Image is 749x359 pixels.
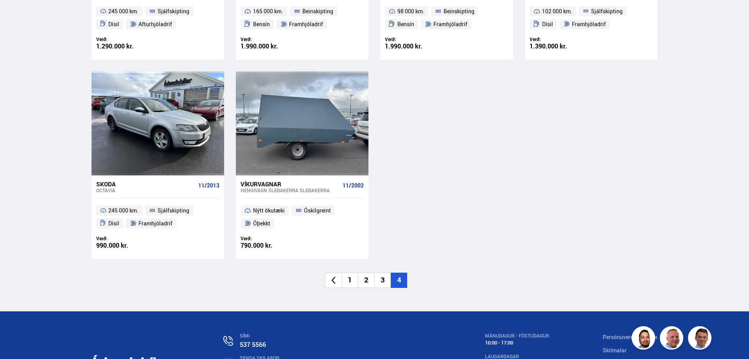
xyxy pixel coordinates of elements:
[397,20,414,29] span: Bensín
[385,43,447,50] div: 1.990.000 kr.
[542,7,572,16] span: 102 000 km.
[158,7,189,16] span: Sjálfskipting
[108,219,119,228] span: Dísil
[391,273,407,288] li: 4
[253,20,270,29] span: Bensín
[689,327,713,351] img: FbJEzSuNWCJXmdc-.webp
[241,236,302,241] div: Verð:
[530,43,591,50] div: 1.390.000 kr.
[374,273,391,288] li: 3
[241,36,302,42] div: Verð:
[241,43,302,50] div: 1.990.000 kr.
[96,236,158,241] div: Verð:
[198,182,219,189] span: 11/2013
[96,242,158,249] div: 990.000 kr.
[108,206,138,215] span: 245 000 km.
[530,36,591,42] div: Verð:
[433,20,467,29] span: Framhjóladrif
[603,333,657,341] a: Persónuverndarstefna
[542,20,553,29] span: Dísil
[240,333,431,339] div: SÍMI
[96,188,195,193] div: Octavia
[158,206,189,215] span: Sjálfskipting
[385,36,447,42] div: Verð:
[343,182,364,189] span: 11/2002
[661,327,684,351] img: siFngHWaQ9KaOqBr.png
[572,20,606,29] span: Framhjóladrif
[591,7,623,16] span: Sjálfskipting
[96,180,195,188] div: Skoda
[241,242,302,249] div: 790.000 kr.
[92,175,224,259] a: Skoda Octavia 11/2013 245 000 km. Sjálfskipting Dísil Framhjóladrif Verð: 990.000 kr.
[485,333,549,339] div: MÁNUDAGUR - FÖSTUDAGUR
[223,336,233,346] img: n0V2lOsqF3l1V2iz.svg
[397,7,424,16] span: 98 000 km.
[138,219,172,228] span: Framhjóladrif
[341,273,358,288] li: 1
[236,175,368,259] a: Víkurvagnar Hengivagn sleðakerra SLEÐAKERRA 11/2002 Nýtt ökutæki Óskilgreint Óþekkt Verð: 790.000...
[253,206,285,215] span: Nýtt ökutæki
[6,3,30,27] button: Opna LiveChat spjallviðmót
[444,7,474,16] span: Beinskipting
[96,36,158,42] div: Verð:
[633,327,656,351] img: nhp88E3Fdnt1Opn2.png
[358,273,374,288] li: 2
[240,340,266,349] a: 537 5566
[302,7,333,16] span: Beinskipting
[138,20,172,29] span: Afturhjóladrif
[603,346,627,354] a: Skilmalar
[96,43,158,50] div: 1.290.000 kr.
[304,206,331,215] span: Óskilgreint
[108,7,138,16] span: 245 000 km.
[485,340,549,346] div: 10:00 - 17:00
[289,20,323,29] span: Framhjóladrif
[253,219,270,228] span: Óþekkt
[108,20,119,29] span: Dísil
[241,180,339,188] div: Víkurvagnar
[253,7,283,16] span: 165 000 km.
[241,188,339,193] div: Hengivagn sleðakerra SLEÐAKERRA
